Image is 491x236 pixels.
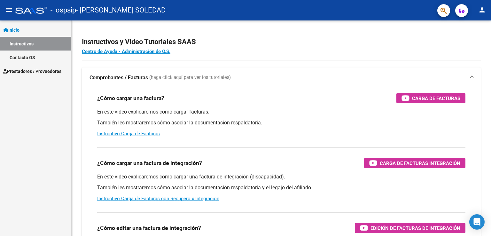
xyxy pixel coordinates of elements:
[82,67,481,88] mat-expansion-panel-header: Comprobantes / Facturas (haga click aquí para ver los tutoriales)
[97,184,465,191] p: También les mostraremos cómo asociar la documentación respaldatoria y el legajo del afiliado.
[90,74,148,81] strong: Comprobantes / Facturas
[3,27,19,34] span: Inicio
[3,68,61,75] span: Prestadores / Proveedores
[370,224,460,232] span: Edición de Facturas de integración
[97,224,201,232] h3: ¿Cómo editar una factura de integración?
[469,214,485,230] div: Open Intercom Messenger
[355,223,465,233] button: Edición de Facturas de integración
[97,108,465,115] p: En este video explicaremos cómo cargar facturas.
[364,158,465,168] button: Carga de Facturas Integración
[97,131,160,137] a: Instructivo Carga de Facturas
[97,119,465,126] p: También les mostraremos cómo asociar la documentación respaldatoria.
[97,173,465,180] p: En este video explicaremos cómo cargar una factura de integración (discapacidad).
[97,196,219,201] a: Instructivo Carga de Facturas con Recupero x Integración
[396,93,465,103] button: Carga de Facturas
[412,94,460,102] span: Carga de Facturas
[97,159,202,168] h3: ¿Cómo cargar una factura de integración?
[82,36,481,48] h2: Instructivos y Video Tutoriales SAAS
[478,6,486,14] mat-icon: person
[5,6,13,14] mat-icon: menu
[149,74,231,81] span: (haga click aquí para ver los tutoriales)
[82,49,170,54] a: Centro de Ayuda - Administración de O.S.
[380,159,460,167] span: Carga de Facturas Integración
[97,94,164,103] h3: ¿Cómo cargar una factura?
[76,3,166,17] span: - [PERSON_NAME] SOLEDAD
[51,3,76,17] span: - ospsip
